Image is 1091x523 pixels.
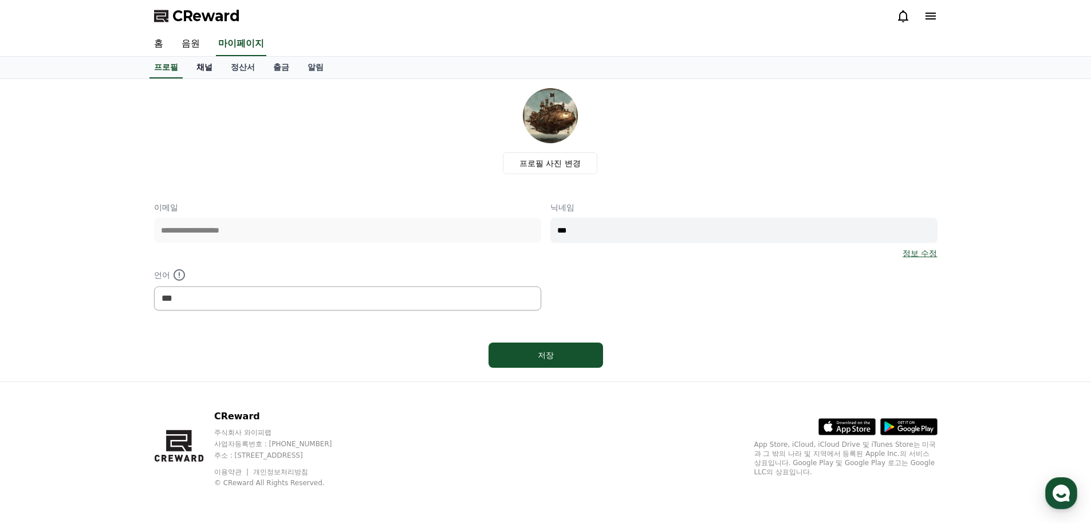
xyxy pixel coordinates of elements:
a: 정보 수정 [903,247,937,259]
p: © CReward All Rights Reserved. [214,478,354,487]
a: 대화 [76,363,148,392]
button: 저장 [489,343,603,368]
span: CReward [172,7,240,25]
p: 이메일 [154,202,541,213]
p: 언어 [154,268,541,282]
p: 주소 : [STREET_ADDRESS] [214,451,354,460]
a: 프로필 [149,57,183,78]
p: CReward [214,410,354,423]
a: 설정 [148,363,220,392]
span: 대화 [105,381,119,390]
a: 개인정보처리방침 [253,468,308,476]
a: 이용약관 [214,468,250,476]
a: 홈 [145,32,172,56]
a: 음원 [172,32,209,56]
span: 설정 [177,380,191,390]
p: 사업자등록번호 : [PHONE_NUMBER] [214,439,354,449]
a: 채널 [187,57,222,78]
a: 마이페이지 [216,32,266,56]
p: 닉네임 [550,202,938,213]
a: 홈 [3,363,76,392]
a: 정산서 [222,57,264,78]
p: 주식회사 와이피랩 [214,428,354,437]
a: CReward [154,7,240,25]
label: 프로필 사진 변경 [503,152,597,174]
span: 홈 [36,380,43,390]
a: 알림 [298,57,333,78]
p: App Store, iCloud, iCloud Drive 및 iTunes Store는 미국과 그 밖의 나라 및 지역에서 등록된 Apple Inc.의 서비스 상표입니다. Goo... [754,440,938,477]
div: 저장 [511,349,580,361]
img: profile_image [523,88,578,143]
a: 출금 [264,57,298,78]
